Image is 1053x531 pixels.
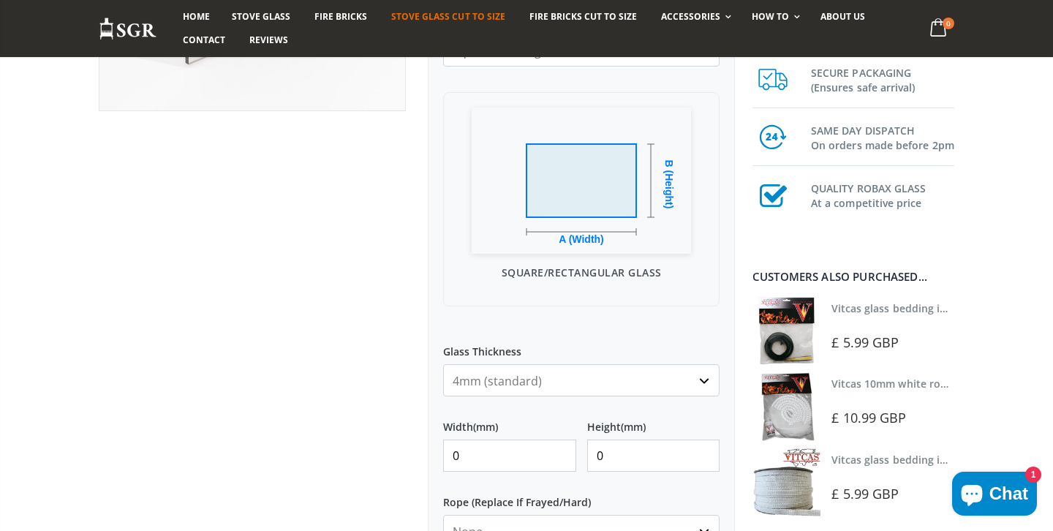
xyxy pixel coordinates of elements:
[473,421,498,434] span: (mm)
[752,372,820,440] img: Vitcas white rope, glue and gloves kit 10mm
[443,332,720,358] label: Glass Thickness
[650,5,739,29] a: Accessories
[380,5,516,29] a: Stove Glass Cut To Size
[238,29,299,52] a: Reviews
[183,34,225,46] span: Contact
[458,265,704,280] p: Square/Rectangular Glass
[752,10,789,23] span: How To
[221,5,301,29] a: Stove Glass
[303,5,378,29] a: Fire Bricks
[587,407,720,434] label: Height
[741,5,807,29] a: How To
[99,17,157,41] img: Stove Glass Replacement
[943,18,954,29] span: 0
[443,483,720,509] label: Rope (Replace If Frayed/Hard)
[529,10,637,23] span: Fire Bricks Cut To Size
[752,448,820,516] img: Vitcas stove glass bedding in tape
[172,29,236,52] a: Contact
[314,10,367,23] span: Fire Bricks
[831,409,906,426] span: £ 10.99 GBP
[232,10,290,23] span: Stove Glass
[831,485,899,502] span: £ 5.99 GBP
[249,34,288,46] span: Reviews
[472,108,691,254] img: Square/Rectangular Glass
[948,472,1041,519] inbox-online-store-chat: Shopify online store chat
[391,10,505,23] span: Stove Glass Cut To Size
[820,10,865,23] span: About us
[172,5,221,29] a: Home
[183,10,210,23] span: Home
[752,297,820,365] img: Vitcas stove glass bedding in tape
[831,334,899,351] span: £ 5.99 GBP
[811,178,954,211] h3: QUALITY ROBAX GLASS At a competitive price
[924,15,954,43] a: 0
[518,5,648,29] a: Fire Bricks Cut To Size
[443,407,576,434] label: Width
[621,421,646,434] span: (mm)
[811,63,954,95] h3: SECURE PACKAGING (Ensures safe arrival)
[809,5,876,29] a: About us
[811,121,954,153] h3: SAME DAY DISPATCH On orders made before 2pm
[752,271,954,282] div: Customers also purchased...
[661,10,720,23] span: Accessories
